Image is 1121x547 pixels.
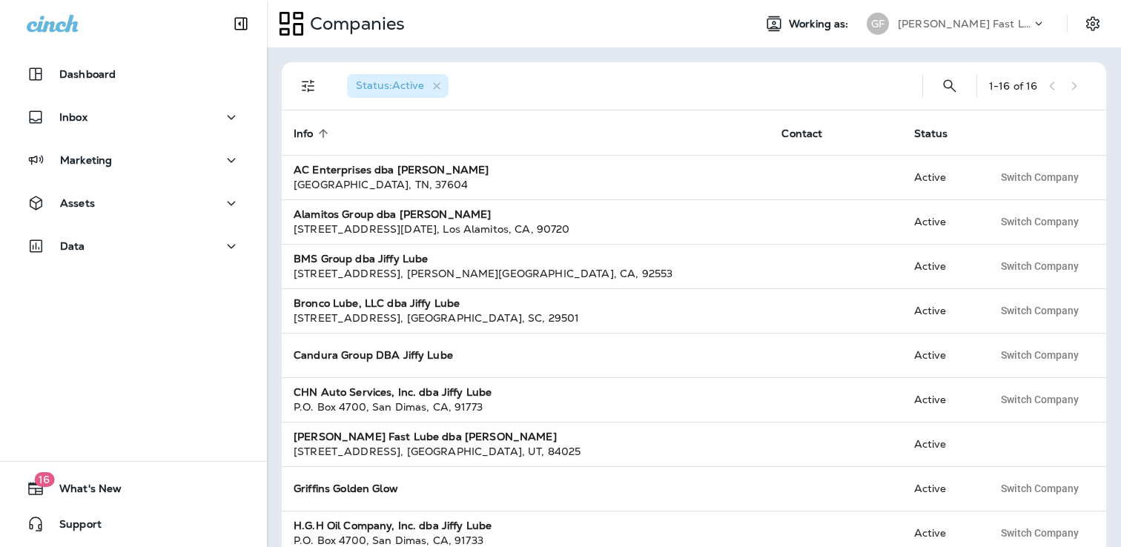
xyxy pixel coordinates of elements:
span: Switch Company [1001,305,1079,316]
td: Active [902,288,981,333]
button: Filters [294,71,323,101]
button: Switch Company [993,477,1087,500]
span: Switch Company [1001,350,1079,360]
strong: H.G.H Oil Company, Inc. dba Jiffy Lube [294,519,492,532]
div: [STREET_ADDRESS] , [PERSON_NAME][GEOGRAPHIC_DATA] , CA , 92553 [294,266,758,281]
td: Active [902,244,981,288]
strong: Alamitos Group dba [PERSON_NAME] [294,208,491,221]
div: [STREET_ADDRESS] , [GEOGRAPHIC_DATA] , SC , 29501 [294,311,758,325]
span: Working as: [789,18,852,30]
p: [PERSON_NAME] Fast Lube dba [PERSON_NAME] [898,18,1031,30]
button: Switch Company [993,299,1087,322]
p: Companies [304,13,405,35]
button: Support [15,509,252,539]
span: Switch Company [1001,483,1079,494]
strong: Candura Group DBA Jiffy Lube [294,348,453,362]
span: Switch Company [1001,394,1079,405]
div: P.O. Box 4700 , San Dimas , CA , 91773 [294,400,758,414]
div: 1 - 16 of 16 [989,80,1037,92]
span: Switch Company [1001,172,1079,182]
span: Status [914,127,948,140]
td: Active [902,422,981,466]
span: Switch Company [1001,216,1079,227]
td: Active [902,199,981,244]
span: Contact [781,127,822,140]
button: Switch Company [993,344,1087,366]
strong: Bronco Lube, LLC dba Jiffy Lube [294,296,460,310]
span: Info [294,127,314,140]
span: Switch Company [1001,261,1079,271]
span: 16 [34,472,54,487]
td: Active [902,466,981,511]
div: Status:Active [347,74,449,98]
span: What's New [44,483,122,500]
button: Dashboard [15,59,252,89]
div: [STREET_ADDRESS] , [GEOGRAPHIC_DATA] , UT , 84025 [294,444,758,459]
div: GF [867,13,889,35]
button: Switch Company [993,522,1087,544]
p: Data [60,240,85,252]
div: [GEOGRAPHIC_DATA] , TN , 37604 [294,177,758,192]
span: Status : Active [356,79,424,92]
span: Support [44,518,102,536]
p: Inbox [59,111,87,123]
button: Switch Company [993,166,1087,188]
strong: Griffins Golden Glow [294,482,398,495]
button: 16What's New [15,474,252,503]
button: Marketing [15,145,252,175]
button: Switch Company [993,388,1087,411]
button: Switch Company [993,210,1087,233]
button: Data [15,231,252,261]
span: Switch Company [1001,528,1079,538]
span: Contact [781,127,841,140]
div: [STREET_ADDRESS][DATE] , Los Alamitos , CA , 90720 [294,222,758,236]
p: Dashboard [59,68,116,80]
p: Assets [60,197,95,209]
td: Active [902,155,981,199]
strong: [PERSON_NAME] Fast Lube dba [PERSON_NAME] [294,430,557,443]
span: Status [914,127,968,140]
button: Switch Company [993,255,1087,277]
strong: BMS Group dba Jiffy Lube [294,252,428,265]
span: Info [294,127,333,140]
button: Settings [1079,10,1106,37]
strong: CHN Auto Services, Inc. dba Jiffy Lube [294,385,492,399]
button: Search Companies [935,71,965,101]
strong: AC Enterprises dba [PERSON_NAME] [294,163,489,176]
button: Collapse Sidebar [220,9,262,39]
button: Inbox [15,102,252,132]
button: Assets [15,188,252,218]
td: Active [902,377,981,422]
td: Active [902,333,981,377]
p: Marketing [60,154,112,166]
